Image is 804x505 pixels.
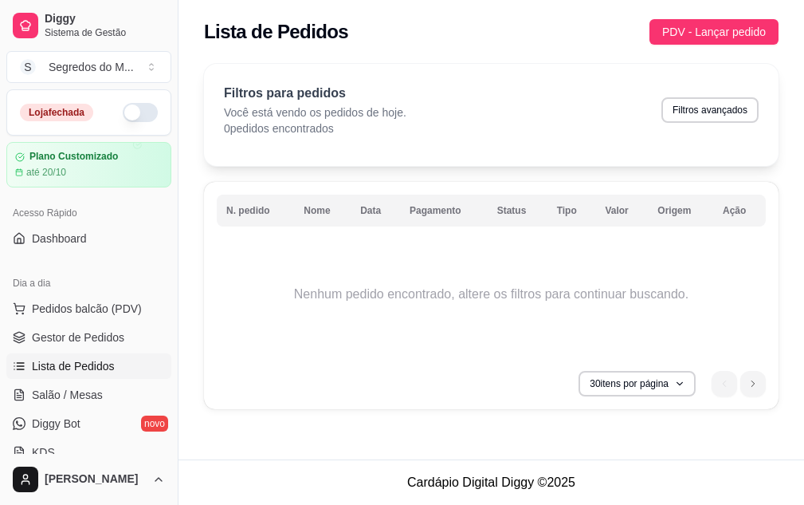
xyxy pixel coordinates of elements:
a: Salão / Mesas [6,382,171,408]
span: [PERSON_NAME] [45,472,146,487]
a: KDS [6,440,171,465]
th: Valor [595,195,648,227]
button: PDV - Lançar pedido [649,19,779,45]
button: [PERSON_NAME] [6,460,171,499]
div: Acesso Rápido [6,200,171,226]
span: Gestor de Pedidos [32,329,124,345]
article: até 20/10 [26,166,66,179]
p: 0 pedidos encontrados [224,120,406,136]
span: KDS [32,444,55,460]
th: Nome [294,195,351,227]
a: Plano Customizadoaté 20/10 [6,142,171,187]
p: Filtros para pedidos [224,84,406,103]
span: Sistema de Gestão [45,26,165,39]
h2: Lista de Pedidos [204,19,348,45]
th: N. pedido [217,195,294,227]
th: Status [488,195,547,227]
span: Lista de Pedidos [32,358,115,374]
span: PDV - Lançar pedido [662,23,766,41]
span: Diggy Bot [32,416,80,432]
div: Loja fechada [20,104,93,121]
div: Dia a dia [6,270,171,296]
a: Lista de Pedidos [6,353,171,379]
nav: pagination navigation [704,363,774,404]
span: Pedidos balcão (PDV) [32,301,142,317]
button: Pedidos balcão (PDV) [6,296,171,322]
span: Salão / Mesas [32,387,103,403]
article: Plano Customizado [29,151,118,163]
th: Data [351,195,400,227]
p: Você está vendo os pedidos de hoje. [224,105,406,120]
th: Tipo [547,195,596,227]
footer: Cardápio Digital Diggy © 2025 [178,460,804,505]
a: Gestor de Pedidos [6,325,171,350]
span: Diggy [45,12,165,26]
a: Dashboard [6,226,171,251]
div: Segredos do M ... [49,59,134,75]
button: Select a team [6,51,171,83]
td: Nenhum pedido encontrado, altere os filtros para continuar buscando. [217,231,766,358]
span: S [20,59,36,75]
a: Diggy Botnovo [6,411,171,436]
th: Pagamento [400,195,488,227]
th: Ação [713,195,766,227]
a: DiggySistema de Gestão [6,6,171,45]
th: Origem [648,195,713,227]
button: 30itens por página [578,371,696,397]
button: Filtros avançados [661,97,759,123]
span: Dashboard [32,231,87,247]
button: Alterar Status [123,103,158,122]
li: next page button [740,371,766,397]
